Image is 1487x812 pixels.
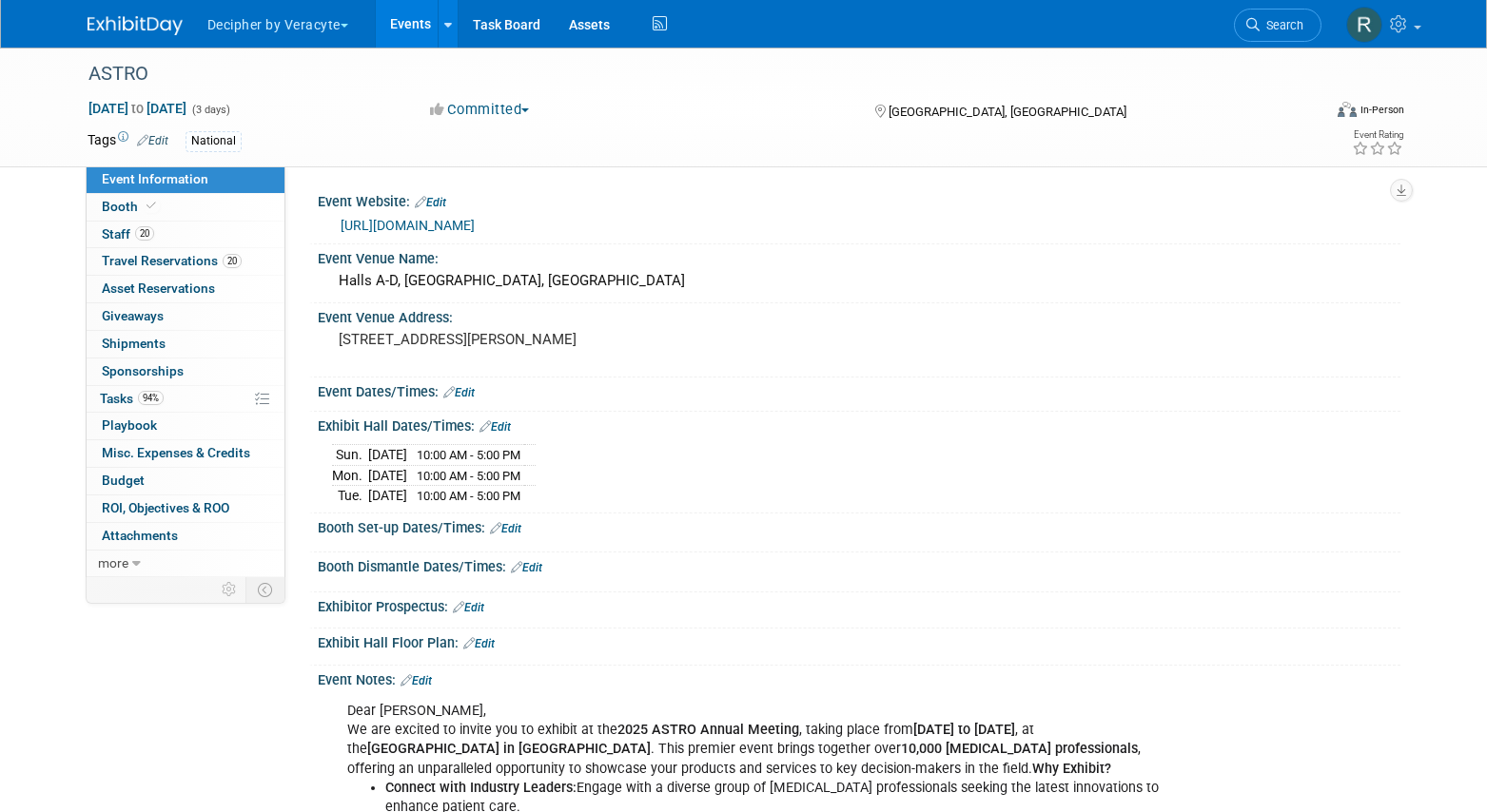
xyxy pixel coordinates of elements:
[88,130,168,152] td: Tags
[415,196,446,209] a: Edit
[479,420,511,434] a: Edit
[332,444,368,465] td: Sun.
[318,377,1400,402] div: Event Dates/Times:
[87,413,284,439] a: Playbook
[87,331,284,358] a: Shipments
[102,171,208,186] span: Event Information
[1032,761,1111,777] b: Why Exhibit?
[511,561,542,574] a: Edit
[102,199,160,214] span: Booth
[401,674,432,687] a: Edit
[135,226,154,241] span: 20
[318,513,1400,538] div: Booth Set-up Dates/Times:
[385,780,577,796] b: Connect with Industry Leaders:
[901,741,1138,757] b: 10,000 [MEDICAL_DATA] professionals
[318,592,1400,617] div: Exhibitor Prospectus:
[339,331,748,348] pre: [STREET_ADDRESS][PERSON_NAME]
[102,500,229,515] span: ROI, Objectives & ROO
[318,244,1400,268] div: Event Venue Name:
[417,489,520,503] span: 10:00 AM - 5:00 PM
[82,57,1293,91] div: ASTRO
[102,445,250,460] span: Misc. Expenses & Credits
[453,601,484,614] a: Edit
[102,528,178,543] span: Attachments
[102,417,157,433] span: Playbook
[87,386,284,413] a: Tasks94%
[186,131,242,151] div: National
[318,303,1400,327] div: Event Venue Address:
[128,101,147,116] span: to
[318,552,1400,577] div: Booth Dismantle Dates/Times:
[332,266,1386,296] div: Halls A-D, [GEOGRAPHIC_DATA], [GEOGRAPHIC_DATA]
[368,465,407,486] td: [DATE]
[1209,99,1405,127] div: Event Format
[341,218,475,233] a: [URL][DOMAIN_NAME]
[1260,18,1303,32] span: Search
[137,134,168,147] a: Edit
[87,523,284,550] a: Attachments
[1338,102,1357,117] img: Format-Inperson.png
[332,486,368,506] td: Tue.
[87,440,284,467] a: Misc. Expenses & Credits
[87,276,284,302] a: Asset Reservations
[1352,130,1403,140] div: Event Rating
[367,741,651,757] b: [GEOGRAPHIC_DATA] in [GEOGRAPHIC_DATA]
[368,486,407,506] td: [DATE]
[102,308,164,323] span: Giveaways
[913,722,1015,738] b: [DATE] to [DATE]
[318,187,1400,212] div: Event Website:
[417,448,520,462] span: 10:00 AM - 5:00 PM
[463,637,495,650] a: Edit
[318,412,1400,436] div: Exhibit Hall Dates/Times:
[245,577,284,602] td: Toggle Event Tabs
[417,469,520,483] span: 10:00 AM - 5:00 PM
[87,468,284,494] a: Budget
[87,495,284,522] a: ROI, Objectives & ROO
[100,391,164,406] span: Tasks
[423,100,537,120] button: Committed
[102,336,166,351] span: Shipments
[88,16,183,35] img: ExhibitDay
[102,253,242,268] span: Travel Reservations
[102,473,145,488] span: Budget
[147,201,156,211] i: Booth reservation complete
[87,248,284,275] a: Travel Reservations20
[490,522,521,535] a: Edit
[87,166,284,193] a: Event Information
[88,100,187,117] span: [DATE] [DATE]
[318,628,1400,653] div: Exhibit Hall Floor Plan:
[87,358,284,385] a: Sponsorships
[87,194,284,221] a: Booth
[368,444,407,465] td: [DATE]
[87,551,284,577] a: more
[102,363,184,378] span: Sponsorships
[138,391,164,405] span: 94%
[1360,103,1404,117] div: In-Person
[102,226,154,242] span: Staff
[318,666,1400,690] div: Event Notes:
[213,577,246,602] td: Personalize Event Tab Strip
[102,280,215,296] span: Asset Reservations
[190,104,230,116] span: (3 days)
[332,465,368,486] td: Mon.
[98,555,128,570] span: more
[443,386,475,399] a: Edit
[87,303,284,330] a: Giveaways
[617,722,799,738] b: 2025 ASTRO Annual Meeting
[223,254,242,268] span: 20
[889,105,1126,119] span: [GEOGRAPHIC_DATA], [GEOGRAPHIC_DATA]
[1234,9,1321,42] a: Search
[87,222,284,248] a: Staff20
[1346,7,1382,43] img: Ryen MacDonald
